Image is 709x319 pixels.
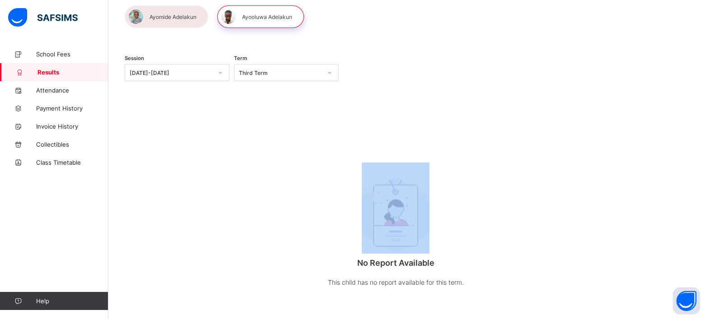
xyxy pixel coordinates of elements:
[36,123,108,130] span: Invoice History
[36,105,108,112] span: Payment History
[36,159,108,166] span: Class Timetable
[673,287,700,314] button: Open asap
[305,277,486,288] p: This child has no report available for this term.
[305,153,486,306] div: No Report Available
[239,69,322,76] div: Third Term
[130,69,213,76] div: [DATE]-[DATE]
[305,258,486,268] p: No Report Available
[37,69,108,76] span: Results
[234,55,247,61] span: Term
[36,141,108,148] span: Collectibles
[362,178,429,252] img: student.207b5acb3037b72b59086e8b1a17b1d0.svg
[125,55,144,61] span: Session
[36,87,108,94] span: Attendance
[36,297,108,305] span: Help
[36,51,108,58] span: School Fees
[8,8,78,27] img: safsims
